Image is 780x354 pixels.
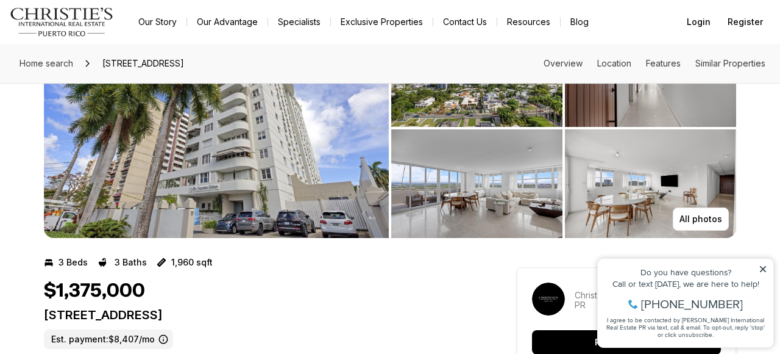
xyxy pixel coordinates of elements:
[575,291,721,310] p: Christie's International Real Estate PR
[15,75,174,98] span: I agree to be contacted by [PERSON_NAME] International Real Estate PR via text, call & email. To ...
[19,58,73,68] span: Home search
[13,27,176,36] div: Do you have questions?
[44,18,389,238] li: 1 of 9
[44,280,145,303] h1: $1,375,000
[331,13,433,31] a: Exclusive Properties
[597,58,631,68] a: Skip to: Location
[171,258,213,267] p: 1,960 sqft
[561,13,598,31] a: Blog
[646,58,681,68] a: Skip to: Features
[728,17,763,27] span: Register
[15,54,78,73] a: Home search
[129,13,186,31] a: Our Story
[720,10,770,34] button: Register
[50,57,152,70] span: [PHONE_NUMBER]
[544,59,765,68] nav: Page section menu
[187,13,268,31] a: Our Advantage
[695,58,765,68] a: Skip to: Similar Properties
[13,39,176,48] div: Call or text [DATE], we are here to help!
[679,214,722,224] p: All photos
[268,13,330,31] a: Specialists
[544,58,583,68] a: Skip to: Overview
[97,253,147,272] button: 3 Baths
[58,258,88,267] p: 3 Beds
[433,13,497,31] button: Contact Us
[44,330,173,349] label: Est. payment: $8,407/mo
[391,129,562,238] button: View image gallery
[673,208,729,231] button: All photos
[10,7,114,37] img: logo
[497,13,560,31] a: Resources
[565,129,736,238] button: View image gallery
[44,18,736,238] div: Listing Photos
[44,18,389,238] button: View image gallery
[679,10,718,34] button: Login
[97,54,189,73] span: [STREET_ADDRESS]
[115,258,147,267] p: 3 Baths
[391,18,736,238] li: 2 of 9
[687,17,711,27] span: Login
[44,308,473,322] p: [STREET_ADDRESS]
